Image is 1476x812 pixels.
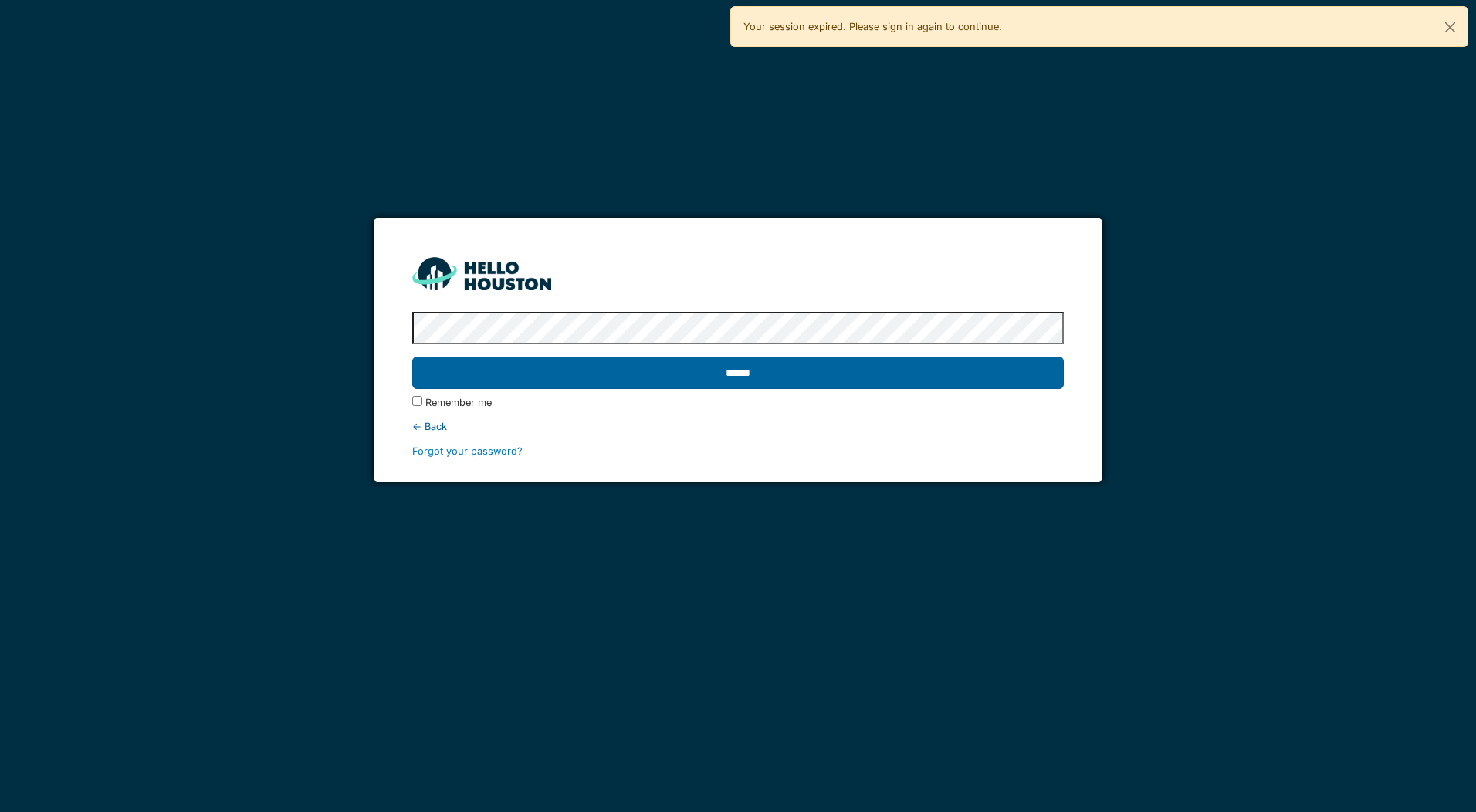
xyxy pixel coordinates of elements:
[425,395,492,410] label: Remember me
[412,445,523,457] a: Forgot your password?
[1433,7,1468,48] button: Close
[412,257,551,290] img: HH_line-BYnF2_Hg.png
[412,419,1063,434] div: ← Back
[730,6,1468,47] div: Your session expired. Please sign in again to continue.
